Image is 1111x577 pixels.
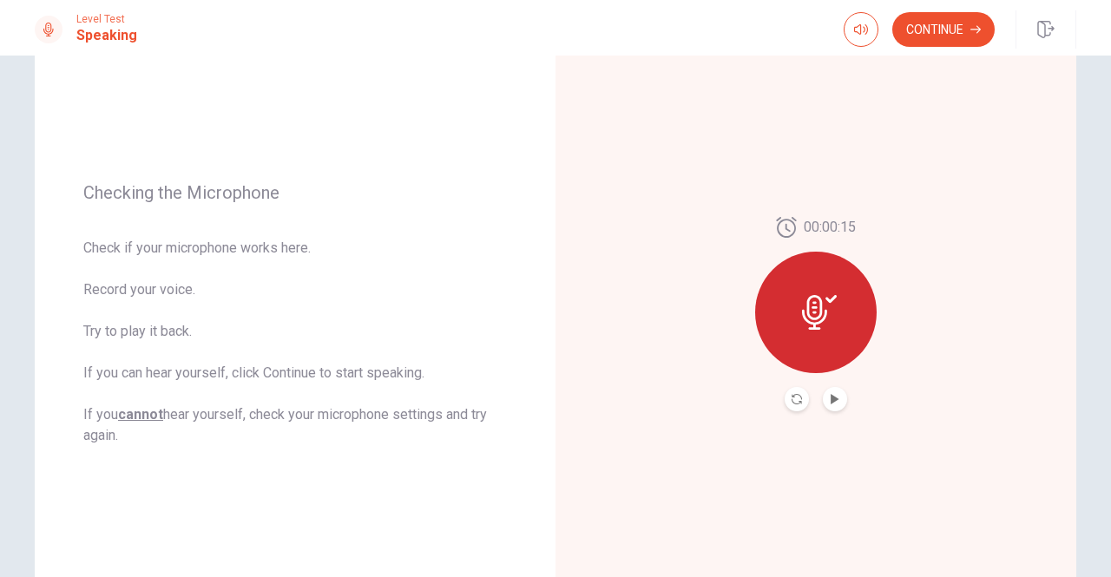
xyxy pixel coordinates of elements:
[83,182,507,203] span: Checking the Microphone
[804,217,856,238] span: 00:00:15
[823,387,847,411] button: Play Audio
[892,12,995,47] button: Continue
[785,387,809,411] button: Record Again
[76,13,137,25] span: Level Test
[118,406,163,423] u: cannot
[83,238,507,446] span: Check if your microphone works here. Record your voice. Try to play it back. If you can hear your...
[76,25,137,46] h1: Speaking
